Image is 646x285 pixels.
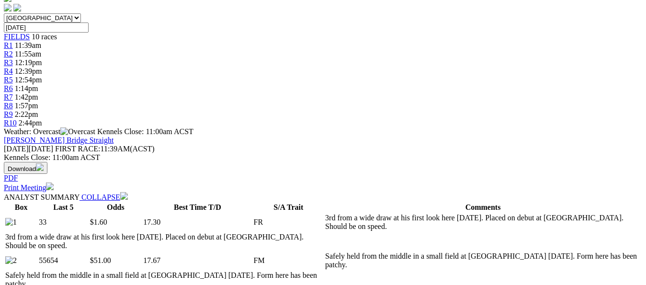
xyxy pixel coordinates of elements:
[4,58,13,67] a: R3
[4,110,13,118] a: R9
[4,4,11,11] img: facebook.svg
[4,183,54,192] a: Print Meeting
[38,203,89,212] th: Last 5
[4,67,13,75] a: R4
[4,127,97,136] span: Weather: Overcast
[4,119,17,127] a: R10
[97,127,193,136] span: Kennels Close: 11:00am ACST
[60,127,95,136] img: Overcast
[4,174,18,182] a: PDF
[81,193,120,201] span: COLLAPSE
[55,145,100,153] span: FIRST RACE:
[5,232,324,251] td: 3rd from a wide draw at his first look here [DATE]. Placed on debut at [GEOGRAPHIC_DATA]. Should ...
[4,145,29,153] span: [DATE]
[4,50,13,58] a: R2
[4,162,47,174] button: Download
[253,213,324,231] td: FR
[15,50,41,58] span: 11:55am
[4,136,113,144] a: [PERSON_NAME] Bridge Straight
[4,102,13,110] a: R8
[5,256,17,265] img: 2
[253,251,324,270] td: FM
[325,251,641,270] td: Safely held from the middle in a small field at [GEOGRAPHIC_DATA] [DATE]. Form here has been patchy.
[90,256,111,264] span: $51.00
[253,203,324,212] th: S/A Trait
[15,41,41,49] span: 11:39am
[4,76,13,84] a: R5
[4,93,13,101] a: R7
[325,203,641,212] th: Comments
[4,153,642,162] div: Kennels Close: 11:00am ACST
[143,251,252,270] td: 17.67
[90,203,142,212] th: Odds
[15,102,38,110] span: 1:57pm
[4,192,642,202] div: ANALYST SUMMARY
[19,119,42,127] span: 2:44pm
[325,213,641,231] td: 3rd from a wide draw at his first look here [DATE]. Placed on debut at [GEOGRAPHIC_DATA]. Should ...
[4,174,642,182] div: Download
[79,193,128,201] a: COLLAPSE
[143,203,252,212] th: Best Time T/D
[5,218,17,227] img: 1
[5,203,37,212] th: Box
[38,251,89,270] td: 55654
[4,84,13,92] a: R6
[36,163,44,171] img: download.svg
[38,213,89,231] td: 33
[4,145,53,153] span: [DATE]
[15,93,38,101] span: 1:42pm
[46,182,54,190] img: printer.svg
[15,110,38,118] span: 2:22pm
[4,33,30,41] a: FIELDS
[15,76,42,84] span: 12:54pm
[4,41,13,49] a: R1
[32,33,57,41] span: 10 races
[15,67,42,75] span: 12:39pm
[55,145,155,153] span: 11:39AM(ACST)
[143,213,252,231] td: 17.30
[15,84,38,92] span: 1:14pm
[4,23,89,33] input: Select date
[15,58,42,67] span: 12:19pm
[120,192,128,200] img: chevron-down-white.svg
[90,218,107,226] span: $1.60
[13,4,21,11] img: twitter.svg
